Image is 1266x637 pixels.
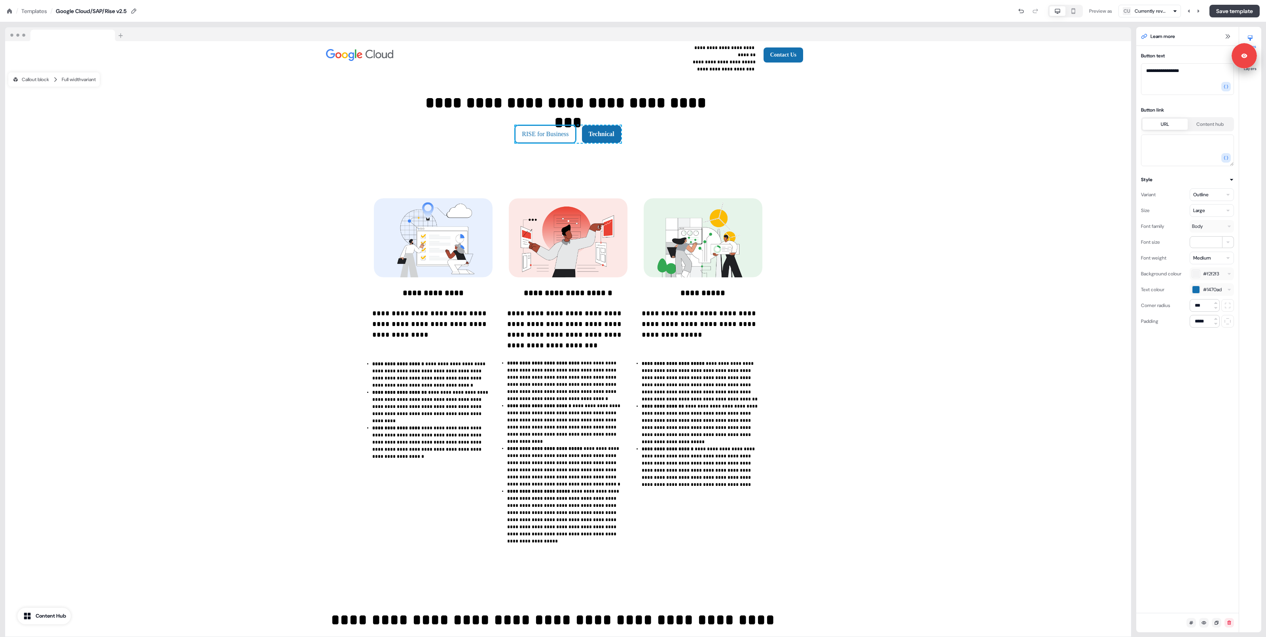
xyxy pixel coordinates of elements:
button: Save template [1209,5,1260,17]
div: Preview as [1089,7,1112,15]
span: #f2f2f3 [1203,270,1219,278]
div: RISE for BusinessTechnical [515,125,621,143]
button: Style [1141,176,1234,184]
button: Technical [582,125,621,143]
div: Large [1193,207,1205,214]
div: Button link [1141,106,1234,114]
div: Content Hub [36,612,66,620]
div: Style [1141,176,1152,184]
button: Styles [1239,32,1261,49]
div: Currently reviewing new employment opps [1135,7,1166,15]
div: Font family [1141,220,1164,233]
div: Body [1192,222,1225,230]
span: Learn more [1150,32,1175,40]
button: URL [1143,119,1188,130]
div: Font size [1141,236,1160,248]
div: Text colour [1141,283,1164,296]
div: Callout block [12,76,49,83]
div: Font weight [1141,252,1166,264]
label: Button text [1141,53,1165,59]
div: Medium [1193,254,1211,262]
div: / [16,7,18,15]
img: Browser topbar [5,27,127,42]
button: RISE for Business [515,125,575,143]
button: #f2f2f3 [1190,267,1234,280]
button: CUCurrently reviewing new employment opps [1118,5,1181,17]
button: Content hub [1188,119,1233,130]
button: Contact Us [764,47,804,63]
span: #1470ad [1203,286,1222,294]
div: / [50,7,53,15]
div: Google Cloud/SAP/Rise v2.5 [56,7,127,15]
div: CU [1124,7,1130,15]
div: Size [1141,204,1150,217]
img: Image [509,198,627,277]
img: Image [326,49,393,61]
button: #1470ad [1190,283,1234,296]
a: Templates [21,7,47,15]
div: Variant [1141,188,1156,201]
div: Full width variant [62,76,96,83]
div: Image [326,49,461,61]
button: Body [1190,220,1234,233]
div: Padding [1141,315,1158,328]
button: Content Hub [17,608,71,624]
div: Background colour [1141,267,1181,280]
img: Image [644,198,762,277]
div: Outline [1193,191,1209,199]
img: Image [374,198,493,277]
div: Corner radius [1141,299,1170,312]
